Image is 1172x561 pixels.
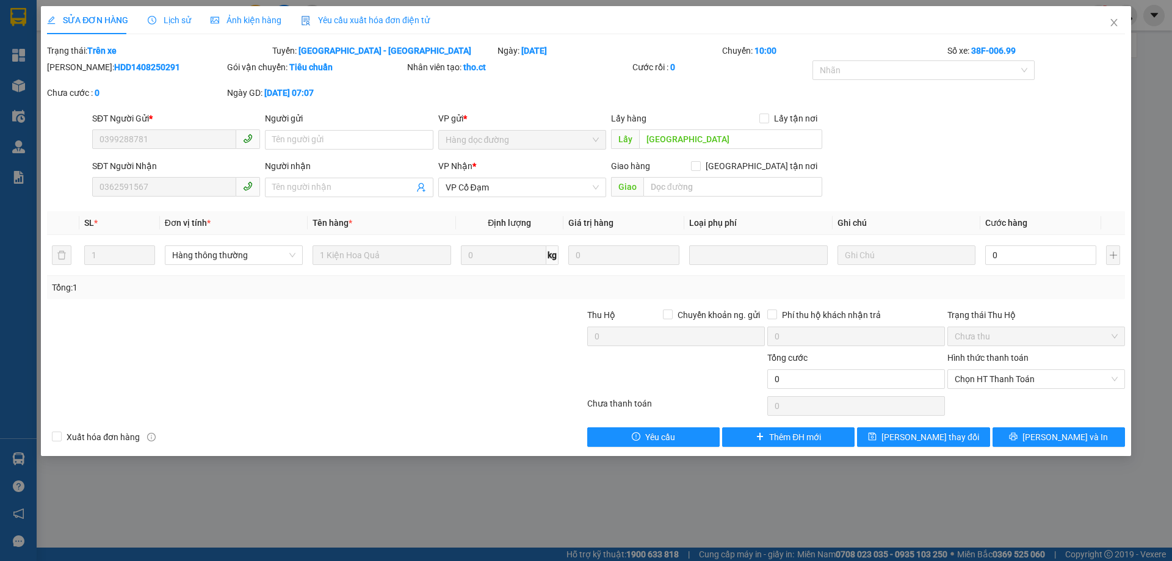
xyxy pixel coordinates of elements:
span: Tên hàng [313,218,352,228]
div: Chuyến: [721,44,946,57]
span: Xuất hóa đơn hàng [62,430,145,444]
b: [DATE] [521,46,547,56]
span: Ảnh kiện hàng [211,15,281,25]
span: phone [243,134,253,143]
div: Tổng: 1 [52,281,452,294]
input: 0 [568,245,679,265]
span: Lịch sử [148,15,191,25]
input: Ghi Chú [837,245,975,265]
b: 38F-006.99 [971,46,1016,56]
img: icon [301,16,311,26]
span: exclamation-circle [632,432,640,442]
div: VP gửi [438,112,606,125]
button: delete [52,245,71,265]
span: Lấy hàng [611,114,646,123]
div: Trạng thái Thu Hộ [947,308,1125,322]
span: VP Nhận [438,161,472,171]
div: Số xe: [946,44,1126,57]
b: 0 [670,62,675,72]
button: exclamation-circleYêu cầu [587,427,720,447]
button: Close [1097,6,1131,40]
span: Yêu cầu xuất hóa đơn điện tử [301,15,430,25]
div: SĐT Người Nhận [92,159,260,173]
span: Yêu cầu [645,430,675,444]
div: Chưa cước : [47,86,225,100]
span: VP Cổ Đạm [446,178,599,197]
input: VD: Bàn, Ghế [313,245,450,265]
span: clock-circle [148,16,156,24]
span: Giao hàng [611,161,650,171]
div: Tuyến: [271,44,496,57]
span: info-circle [147,433,156,441]
div: SĐT Người Gửi [92,112,260,125]
div: Người nhận [265,159,433,173]
th: Ghi chú [833,211,980,235]
div: Ngày GD: [227,86,405,100]
input: Dọc đường [639,129,822,149]
div: Ngày: [496,44,722,57]
label: Hình thức thanh toán [947,353,1029,363]
span: Tổng cước [767,353,808,363]
span: SỬA ĐƠN HÀNG [47,15,128,25]
span: picture [211,16,219,24]
span: Giao [611,177,643,197]
b: [DATE] 07:07 [264,88,314,98]
span: [GEOGRAPHIC_DATA] tận nơi [701,159,822,173]
div: Người gửi [265,112,433,125]
b: HDD1408250291 [114,62,180,72]
div: Gói vận chuyển: [227,60,405,74]
th: Loại phụ phí [684,211,832,235]
span: Chưa thu [955,327,1118,346]
span: Hàng thông thường [172,246,295,264]
b: [GEOGRAPHIC_DATA] - [GEOGRAPHIC_DATA] [298,46,471,56]
span: phone [243,181,253,191]
div: Cước rồi : [632,60,810,74]
div: Chưa thanh toán [586,397,766,418]
span: Hàng dọc đường [446,131,599,149]
span: SL [84,218,94,228]
span: Phí thu hộ khách nhận trả [777,308,886,322]
span: user-add [416,183,426,192]
span: Đơn vị tính [165,218,211,228]
div: Nhân viên tạo: [407,60,630,74]
span: Thêm ĐH mới [769,430,821,444]
span: Chuyển khoản ng. gửi [673,308,765,322]
button: plusThêm ĐH mới [722,427,855,447]
span: [PERSON_NAME] thay đổi [881,430,979,444]
span: plus [756,432,764,442]
span: save [868,432,877,442]
b: Tiêu chuẩn [289,62,333,72]
span: printer [1009,432,1018,442]
span: Chọn HT Thanh Toán [955,370,1118,388]
b: Trên xe [87,46,117,56]
button: save[PERSON_NAME] thay đổi [857,427,989,447]
span: edit [47,16,56,24]
b: 10:00 [754,46,776,56]
span: kg [546,245,559,265]
button: plus [1106,245,1120,265]
span: Định lượng [488,218,531,228]
b: 0 [95,88,99,98]
b: tho.ct [463,62,486,72]
span: Giá trị hàng [568,218,613,228]
span: [PERSON_NAME] và In [1022,430,1108,444]
div: [PERSON_NAME]: [47,60,225,74]
div: Trạng thái: [46,44,271,57]
button: printer[PERSON_NAME] và In [993,427,1125,447]
span: Cước hàng [985,218,1027,228]
span: Lấy tận nơi [769,112,822,125]
span: close [1109,18,1119,27]
input: Dọc đường [643,177,822,197]
span: Lấy [611,129,639,149]
span: Thu Hộ [587,310,615,320]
